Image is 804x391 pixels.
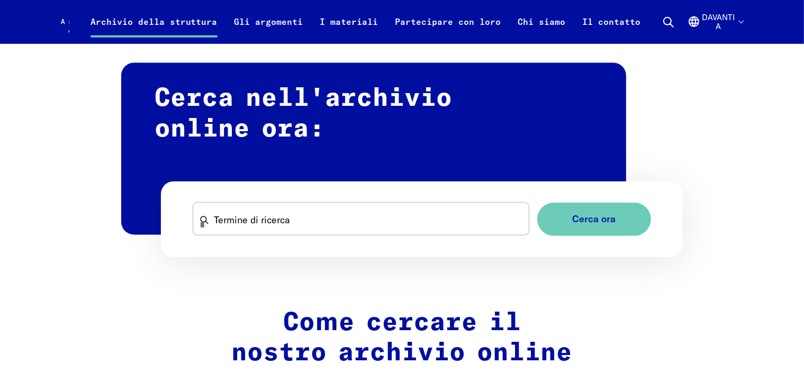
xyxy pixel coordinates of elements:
[574,13,649,44] a: Il contatto
[387,13,510,44] a: Partecipare con loro
[537,203,651,236] button: Cerca ora
[572,214,616,225] span: Cerca ora
[226,13,312,44] a: Gli argomenti
[312,13,387,44] a: I materiali
[178,308,626,369] h2: Come cercare il nostro archivio online
[121,63,626,235] h2: Cerca nell'archivio online ora:
[510,13,574,44] a: Chi siamo
[82,6,649,38] nav: Primaria di primaria
[688,13,743,44] button: Inglese, selezione delle lingue
[82,13,226,44] a: Archivio della struttura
